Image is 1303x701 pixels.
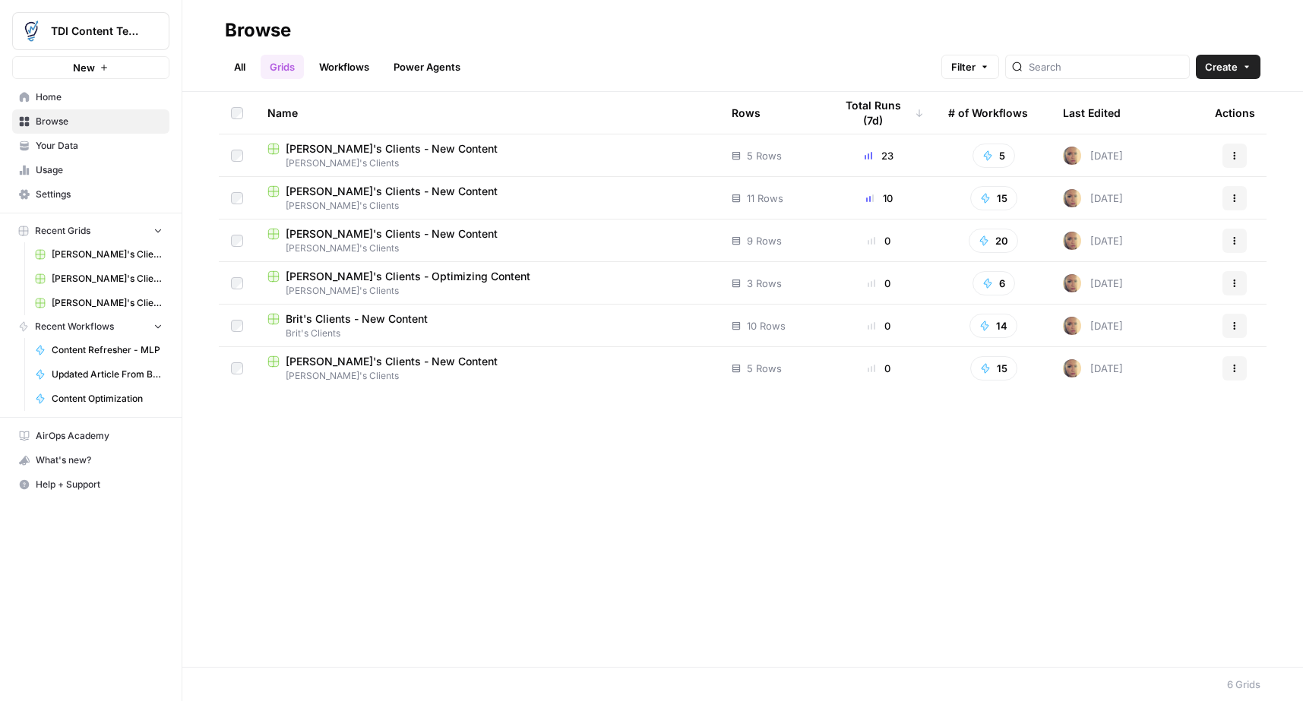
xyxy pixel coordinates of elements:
button: Filter [941,55,999,79]
span: Content Optimization [52,392,163,406]
span: [PERSON_NAME]'s Clients - New Content [286,141,498,156]
span: 10 Rows [747,318,786,333]
div: Total Runs (7d) [834,92,924,134]
span: Create [1205,59,1238,74]
a: [PERSON_NAME]'s Clients - New Content [28,267,169,291]
span: AirOps Academy [36,429,163,443]
span: TDI Content Team [51,24,143,39]
span: Filter [951,59,976,74]
span: [PERSON_NAME]'s Clients - New Content [286,354,498,369]
img: rpnue5gqhgwwz5ulzsshxcaclga5 [1063,317,1081,335]
div: 0 [834,361,924,376]
input: Search [1029,59,1183,74]
a: Content Refresher - MLP [28,338,169,362]
img: rpnue5gqhgwwz5ulzsshxcaclga5 [1063,189,1081,207]
span: Brit's Clients [267,327,707,340]
div: [DATE] [1063,189,1123,207]
a: Browse [12,109,169,134]
a: Content Optimization [28,387,169,411]
button: New [12,56,169,79]
span: Brit's Clients - New Content [286,311,428,327]
div: 6 Grids [1227,677,1260,692]
a: Home [12,85,169,109]
a: [PERSON_NAME]'s Clients - New Content[PERSON_NAME]'s Clients [267,226,707,255]
a: Updated Article From Brief [28,362,169,387]
span: 3 Rows [747,276,782,291]
button: Create [1196,55,1260,79]
span: [PERSON_NAME]'s Clients [267,156,707,170]
a: Settings [12,182,169,207]
span: 5 Rows [747,148,782,163]
button: Help + Support [12,472,169,497]
div: Name [267,92,707,134]
button: 14 [969,314,1017,338]
span: Your Data [36,139,163,153]
a: AirOps Academy [12,424,169,448]
img: TDI Content Team Logo [17,17,45,45]
span: [PERSON_NAME]'s Clients - New Content [52,272,163,286]
span: 5 Rows [747,361,782,376]
button: 5 [973,144,1015,168]
span: Recent Grids [35,224,90,238]
img: rpnue5gqhgwwz5ulzsshxcaclga5 [1063,147,1081,165]
div: 0 [834,276,924,291]
span: [PERSON_NAME]'s Clients [267,199,707,213]
span: Home [36,90,163,104]
button: 15 [970,186,1017,210]
div: [DATE] [1063,147,1123,165]
span: [PERSON_NAME]'s Clients - New Content [286,184,498,199]
span: Recent Workflows [35,320,114,333]
a: Your Data [12,134,169,158]
button: Workspace: TDI Content Team [12,12,169,50]
span: 9 Rows [747,233,782,248]
div: Last Edited [1063,92,1121,134]
a: [PERSON_NAME]'s Clients - New Content[PERSON_NAME]'s Clients [267,354,707,383]
a: [PERSON_NAME]'s Clients - Optimizing Content[PERSON_NAME]'s Clients [267,269,707,298]
a: All [225,55,255,79]
div: 0 [834,233,924,248]
div: 23 [834,148,924,163]
button: 15 [970,356,1017,380]
div: Actions [1215,92,1255,134]
div: [DATE] [1063,317,1123,335]
img: rpnue5gqhgwwz5ulzsshxcaclga5 [1063,274,1081,292]
span: Usage [36,163,163,177]
a: Power Agents [384,55,470,79]
span: [PERSON_NAME]'s Clients [267,242,707,255]
span: [PERSON_NAME]'s Clients - New Content [286,226,498,242]
div: [DATE] [1063,359,1123,377]
span: [PERSON_NAME]'s Clients - New Content [52,296,163,310]
span: Help + Support [36,478,163,491]
button: 6 [973,271,1015,295]
a: Usage [12,158,169,182]
div: What's new? [13,449,169,472]
a: Workflows [310,55,378,79]
span: [PERSON_NAME]'s Clients [267,284,707,298]
span: [PERSON_NAME]'s Clients - Optimizing Content [286,269,530,284]
div: [DATE] [1063,232,1123,250]
a: Grids [261,55,304,79]
button: What's new? [12,448,169,472]
div: 0 [834,318,924,333]
span: Updated Article From Brief [52,368,163,381]
span: Settings [36,188,163,201]
button: Recent Workflows [12,315,169,338]
div: 10 [834,191,924,206]
button: 20 [969,229,1018,253]
a: [PERSON_NAME]'s Clients - New Content [28,291,169,315]
span: [PERSON_NAME]'s Clients [267,369,707,383]
span: 11 Rows [747,191,783,206]
span: New [73,60,95,75]
div: [DATE] [1063,274,1123,292]
span: [PERSON_NAME]'s Clients - Optimizing Content [52,248,163,261]
a: [PERSON_NAME]'s Clients - New Content[PERSON_NAME]'s Clients [267,184,707,213]
img: rpnue5gqhgwwz5ulzsshxcaclga5 [1063,359,1081,377]
div: # of Workflows [948,92,1028,134]
a: [PERSON_NAME]'s Clients - New Content[PERSON_NAME]'s Clients [267,141,707,170]
img: rpnue5gqhgwwz5ulzsshxcaclga5 [1063,232,1081,250]
button: Recent Grids [12,219,169,242]
div: Browse [225,18,291,43]
a: [PERSON_NAME]'s Clients - Optimizing Content [28,242,169,267]
span: Content Refresher - MLP [52,343,163,357]
div: Rows [732,92,761,134]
